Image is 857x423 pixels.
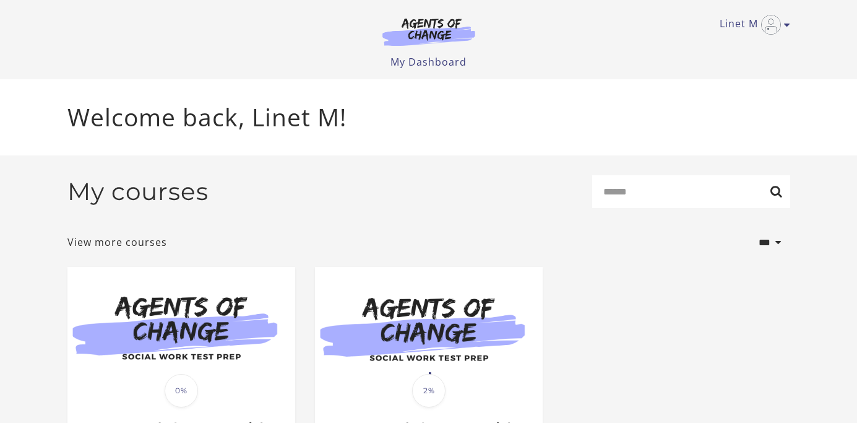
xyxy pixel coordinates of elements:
span: 2% [412,374,446,408]
a: Toggle menu [720,15,784,35]
img: Agents of Change Logo [369,17,488,46]
a: View more courses [67,235,167,250]
a: My Dashboard [390,55,467,69]
span: 0% [165,374,198,408]
h2: My courses [67,177,209,206]
p: Welcome back, Linet M! [67,99,790,136]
